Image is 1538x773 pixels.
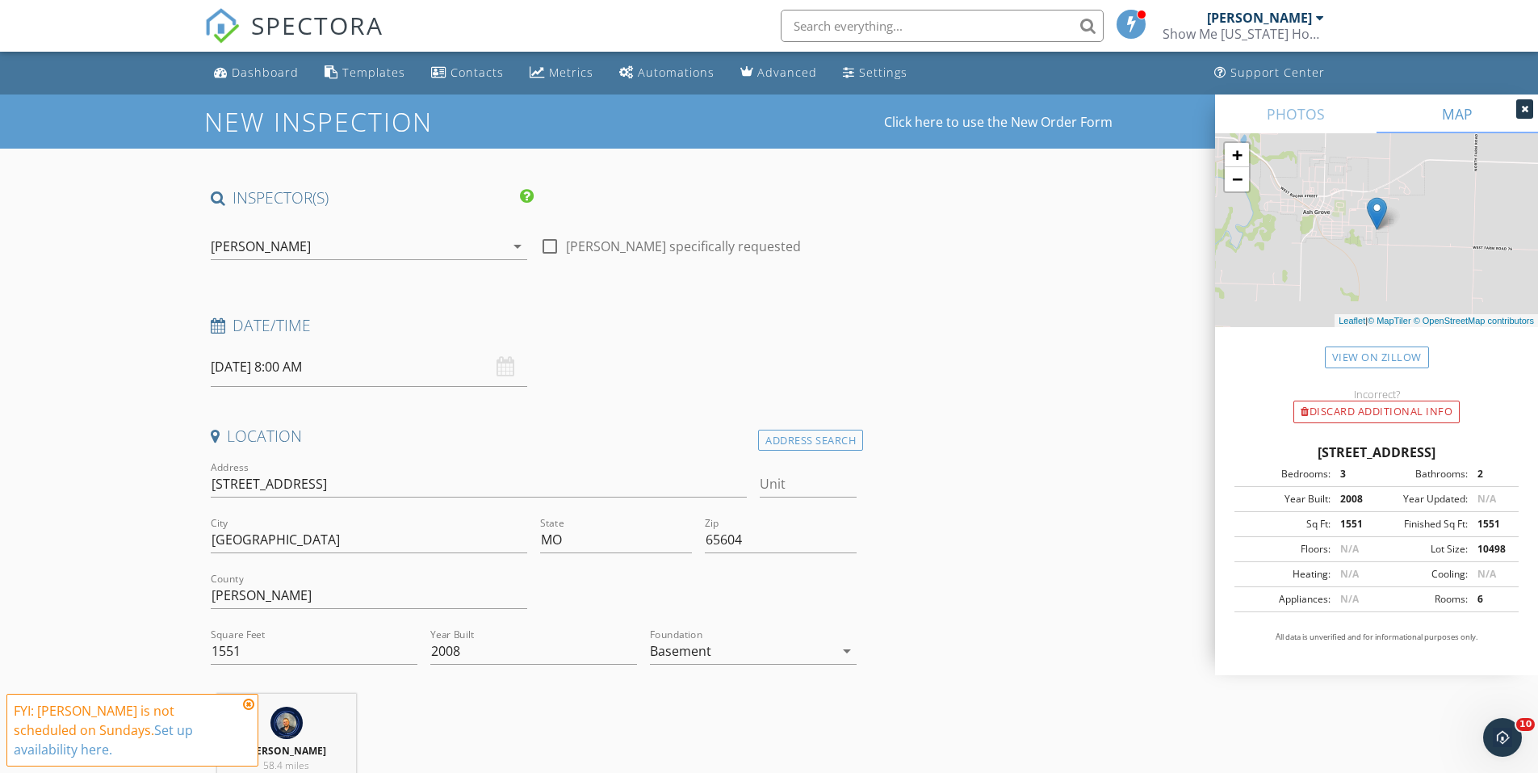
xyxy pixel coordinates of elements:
input: Search everything... [781,10,1104,42]
h4: Location [211,426,857,447]
div: Floors: [1239,542,1331,557]
div: Dashboard [232,65,299,80]
div: Templates [342,65,405,80]
div: Advanced [757,65,817,80]
div: Show Me Missouri Home Inspections LLC. [1163,26,1324,42]
div: Settings [859,65,907,80]
iframe: Intercom live chat [1483,718,1522,757]
a: View on Zillow [1325,347,1429,368]
img: The Best Home Inspection Software - Spectora [204,8,240,44]
a: Zoom in [1225,143,1249,167]
a: Support Center [1208,58,1331,88]
div: Support Center [1230,65,1325,80]
i: arrow_drop_down [508,237,527,256]
h4: Date/Time [211,315,857,336]
div: Discard Additional info [1293,401,1460,423]
div: [STREET_ADDRESS] [1234,443,1519,462]
div: Finished Sq Ft: [1377,517,1468,531]
div: 2008 [1331,492,1377,506]
div: Sq Ft: [1239,517,1331,531]
a: Metrics [523,58,600,88]
div: 10498 [1468,542,1514,557]
div: Automations [638,65,715,80]
span: N/A [1477,567,1496,581]
a: Click here to use the New Order Form [884,116,1113,128]
a: Zoom out [1225,167,1249,191]
div: Address Search [758,430,863,452]
span: 10 [1516,718,1535,731]
p: All data is unverified and for informational purposes only. [1234,632,1519,643]
div: Rooms: [1377,592,1468,607]
div: Heating: [1239,567,1331,582]
i: arrow_drop_down [837,641,857,661]
div: Cooling: [1377,567,1468,582]
a: © OpenStreetMap contributors [1414,316,1534,326]
div: | [1335,314,1538,328]
div: Metrics [549,65,593,80]
div: 3 [1331,467,1377,481]
div: Bathrooms: [1377,467,1468,481]
div: 2 [1468,467,1514,481]
div: Contacts [451,65,504,80]
a: Automations (Basic) [613,58,721,88]
div: [PERSON_NAME] [211,239,311,254]
a: Leaflet [1339,316,1365,326]
div: Year Built: [1239,492,1331,506]
div: Appliances: [1239,592,1331,607]
span: N/A [1340,542,1359,556]
a: PHOTOS [1215,95,1377,133]
div: 6 [1468,592,1514,607]
span: N/A [1340,567,1359,581]
div: 1551 [1331,517,1377,531]
a: Templates [318,58,412,88]
a: SPECTORA [204,22,383,56]
div: Incorrect? [1215,388,1538,401]
a: Settings [836,58,914,88]
span: N/A [1477,492,1496,506]
h4: INSPECTOR(S) [211,187,534,208]
a: Contacts [425,58,510,88]
div: Year Updated: [1377,492,1468,506]
div: Bedrooms: [1239,467,1331,481]
strong: [PERSON_NAME] [246,744,326,758]
span: 58.4 miles [263,758,309,772]
a: Dashboard [207,58,305,88]
div: FYI: [PERSON_NAME] is not scheduled on Sundays. [14,701,238,759]
img: 457113340_122114371652455543_2292472785513355662_n.jpg [270,707,303,739]
a: Advanced [734,58,823,88]
input: Select date [211,347,527,387]
label: [PERSON_NAME] specifically requested [566,238,801,254]
div: Lot Size: [1377,542,1468,557]
a: MAP [1377,95,1538,133]
div: Basement [650,644,711,658]
a: © MapTiler [1368,316,1411,326]
span: SPECTORA [251,8,383,42]
div: 1551 [1468,517,1514,531]
h1: New Inspection [204,107,562,136]
div: [PERSON_NAME] [1207,10,1312,26]
span: N/A [1340,592,1359,606]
